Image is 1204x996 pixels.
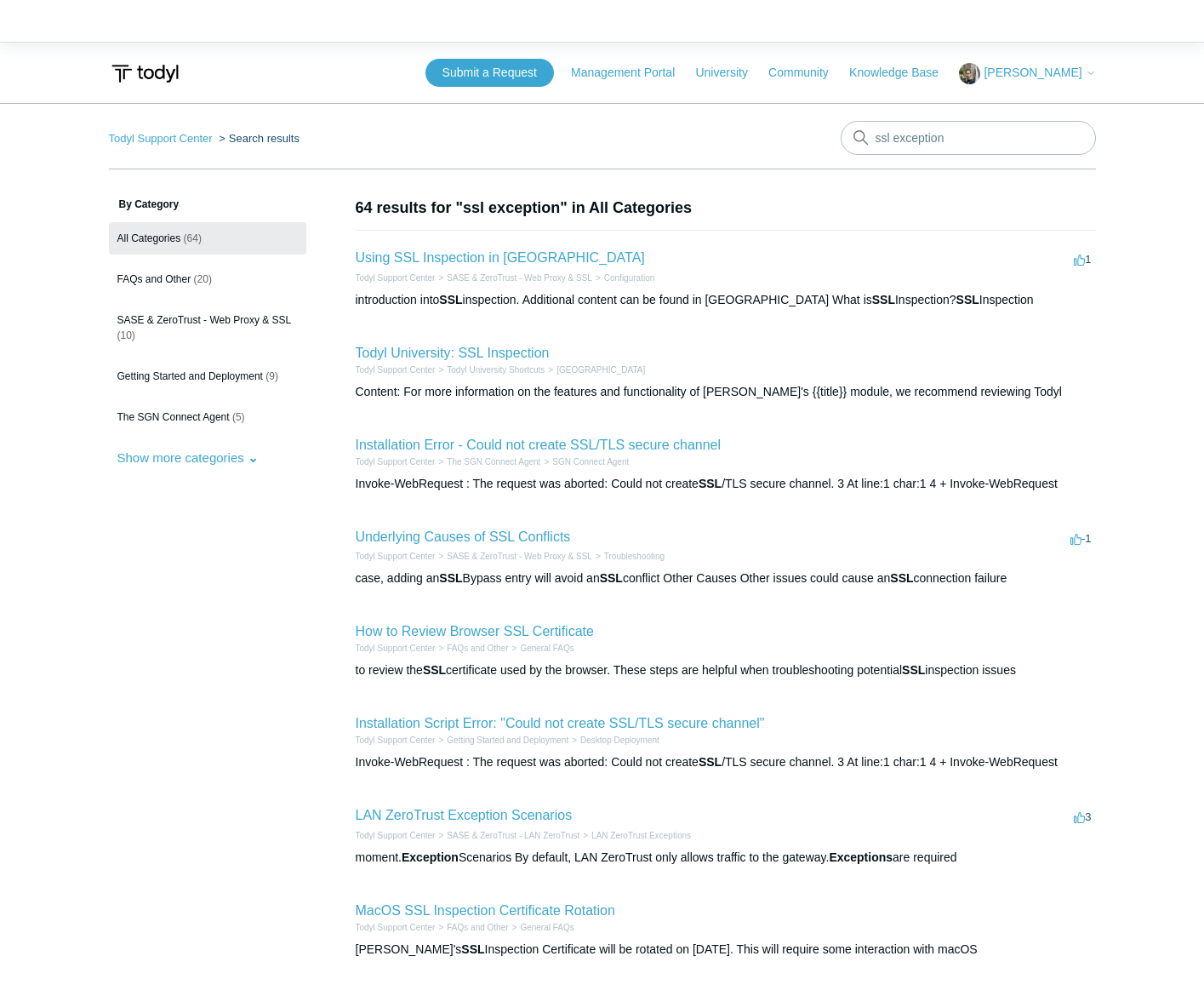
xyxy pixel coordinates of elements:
[580,736,659,745] a: Desktop Deployment
[117,411,230,423] span: The SGN Connect Agent
[435,363,545,376] li: Todyl University Shortcuts
[556,365,645,375] a: [GEOGRAPHIC_DATA]
[356,808,573,822] a: LAN ZeroTrust Exception Scenarios
[356,642,436,655] li: Todyl Support Center
[890,571,913,585] em: SSL
[423,663,446,677] em: SSL
[117,329,135,341] span: (10)
[356,941,1096,959] div: [PERSON_NAME]'s Inspection Certificate will be rotated on [DATE]. This will require some interact...
[571,64,692,82] a: Management Portal
[552,457,629,467] a: SGN Connect Agent
[356,457,436,467] a: Todyl Support Center
[109,197,306,212] h3: By Category
[356,829,436,842] li: Todyl Support Center
[447,736,568,745] a: Getting Started and Deployment
[356,197,1096,220] h1: 64 results for "ssl exception" in All Categories
[600,571,623,585] em: SSL
[447,923,508,932] a: FAQs and Other
[435,829,579,842] li: SASE & ZeroTrust - LAN ZeroTrust
[829,850,893,864] em: Exceptions
[356,624,594,638] a: How to Review Browser SSL Certificate
[439,571,462,585] em: SSL
[579,829,691,842] li: LAN ZeroTrust Exceptions
[356,250,645,265] a: Using SSL Inspection in [GEOGRAPHIC_DATA]
[1074,810,1091,823] span: 3
[447,273,592,283] a: SASE & ZeroTrust - Web Proxy & SSL
[1074,253,1091,266] span: 1
[109,132,216,145] li: Todyl Support Center
[356,831,436,840] a: Todyl Support Center
[215,132,300,145] li: Search results
[849,64,956,82] a: Knowledge Base
[545,363,645,376] li: Todyl University
[356,363,436,376] li: Todyl Support Center
[592,550,665,563] li: Troubleshooting
[872,293,895,306] em: SSL
[447,552,592,561] a: SASE & ZeroTrust - Web Proxy & SSL
[956,293,979,306] em: SSL
[356,753,1096,771] div: Invoke-WebRequest : The request was aborted: Could not create /TLS secure channel. 3 At line:1 ch...
[356,849,1096,867] div: moment. Scenarios By default, LAN ZeroTrust only allows traffic to the gateway. are required
[109,222,306,255] a: All Categories (64)
[356,273,436,283] a: Todyl Support Center
[356,365,436,375] a: Todyl Support Center
[356,291,1096,309] div: introduction into inspection. Additional content can be found in [GEOGRAPHIC_DATA] What is Inspec...
[184,232,202,244] span: (64)
[520,923,573,932] a: General FAQs
[568,734,659,747] li: Desktop Deployment
[356,734,436,747] li: Todyl Support Center
[435,921,508,934] li: FAQs and Other
[695,64,764,82] a: University
[356,272,436,284] li: Todyl Support Center
[109,304,306,352] a: SASE & ZeroTrust - Web Proxy & SSL (10)
[461,942,484,956] em: SSL
[117,273,191,285] span: FAQs and Other
[356,550,436,563] li: Todyl Support Center
[356,921,436,934] li: Todyl Support Center
[232,411,245,423] span: (5)
[604,273,654,283] a: Configuration
[356,570,1096,587] div: case, adding an Bypass entry will avoid an conflict Other Causes Other issues could cause an conn...
[604,552,665,561] a: Troubleshooting
[902,663,925,677] em: SSL
[194,273,212,285] span: (20)
[356,346,550,360] a: Todyl University: SSL Inspection
[520,644,573,653] a: General FAQs
[356,644,436,653] a: Todyl Support Center
[356,716,765,730] a: Installation Script Error: "Could not create SSL/TLS secure channel"
[356,383,1096,401] div: Content: For more information on the features and functionality of [PERSON_NAME]'s {{title}} modu...
[439,293,462,306] em: SSL
[356,552,436,561] a: Todyl Support Center
[435,550,591,563] li: SASE & ZeroTrust - Web Proxy & SSL
[592,272,654,284] li: Configuration
[356,661,1096,679] div: to review the certificate used by the browser. These steps are helpful when troubleshooting poten...
[356,736,436,745] a: Todyl Support Center
[841,121,1096,155] input: Search
[435,455,540,468] li: The SGN Connect Agent
[356,438,722,452] a: Installation Error - Could not create SSL/TLS secure channel
[356,475,1096,493] div: Invoke-WebRequest : The request was aborted: Could not create /TLS secure channel. 3 At line:1 ch...
[509,642,574,655] li: General FAQs
[117,314,292,326] span: SASE & ZeroTrust - Web Proxy & SSL
[959,63,1095,84] button: [PERSON_NAME]
[117,232,181,244] span: All Categories
[356,455,436,468] li: Todyl Support Center
[109,442,267,473] button: Show more categories
[109,132,213,145] a: Todyl Support Center
[109,263,306,295] a: FAQs and Other (20)
[509,921,574,934] li: General FAQs
[435,642,508,655] li: FAQs and Other
[109,360,306,392] a: Getting Started and Deployment (9)
[1070,532,1092,545] span: -1
[402,850,459,864] em: Exception
[425,59,554,87] a: Submit a Request
[447,831,579,840] a: SASE & ZeroTrust - LAN ZeroTrust
[768,64,846,82] a: Community
[447,365,545,375] a: Todyl University Shortcuts
[356,529,571,544] a: Underlying Causes of SSL Conflicts
[699,477,722,490] em: SSL
[447,457,540,467] a: The SGN Connect Agent
[540,455,629,468] li: SGN Connect Agent
[117,370,263,382] span: Getting Started and Deployment
[699,755,722,769] em: SSL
